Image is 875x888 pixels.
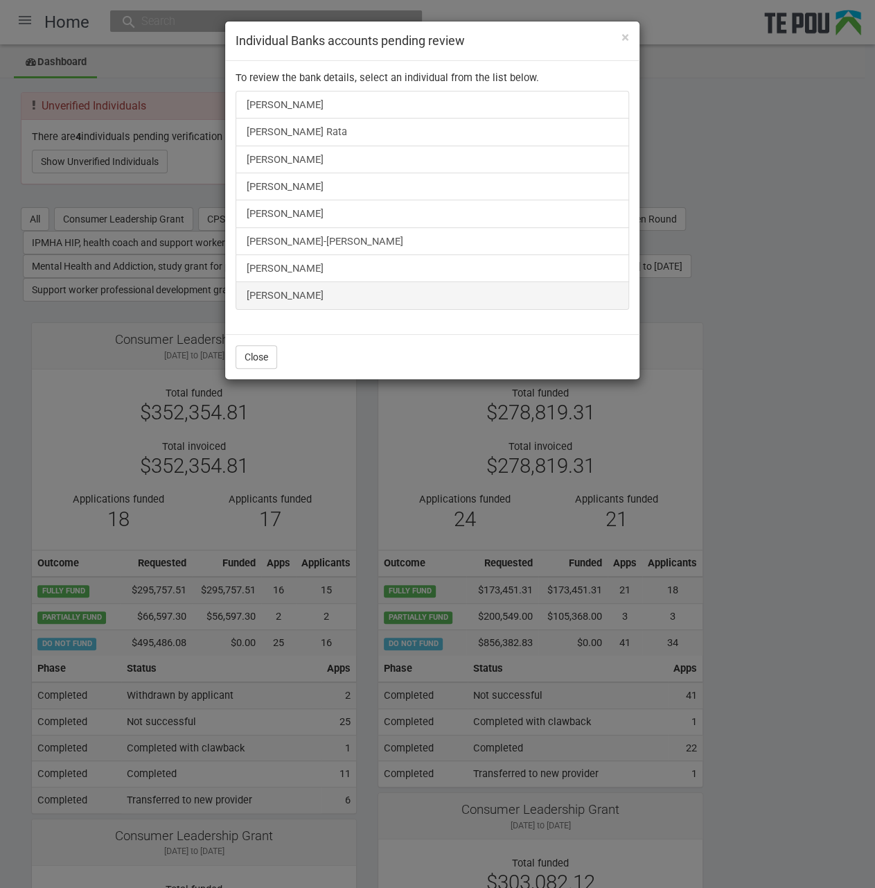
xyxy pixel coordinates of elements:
[621,31,629,45] button: Close
[236,345,277,369] button: Close
[236,71,629,84] p: To review the bank details, select an individual from the list below.
[236,281,629,309] a: [PERSON_NAME]
[236,227,629,255] a: [PERSON_NAME]-[PERSON_NAME]
[236,146,629,173] a: [PERSON_NAME]
[621,29,629,46] span: ×
[236,200,629,227] a: [PERSON_NAME]
[236,173,629,200] a: [PERSON_NAME]
[236,32,629,50] h4: Individual Banks accounts pending review
[236,118,629,146] a: [PERSON_NAME] Rata
[236,91,629,119] a: [PERSON_NAME]
[236,254,629,282] a: [PERSON_NAME]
